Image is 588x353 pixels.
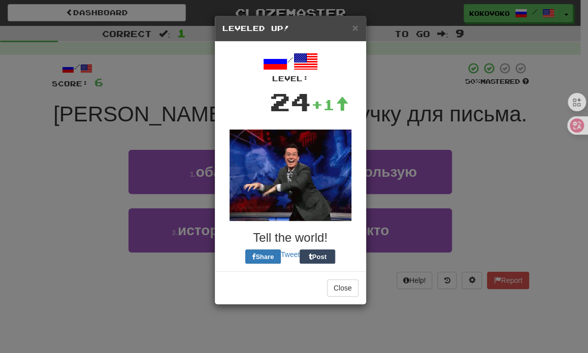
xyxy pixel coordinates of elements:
div: 24 [270,84,311,119]
h5: Leveled Up! [222,23,358,34]
a: Tweet [281,250,300,259]
button: Post [300,249,335,264]
div: +1 [311,94,349,115]
div: Level: [222,74,358,84]
div: / [222,49,358,84]
img: colbert-d8d93119554e3a11f2fb50df59d9335a45bab299cf88b0a944f8a324a1865a88.gif [230,130,351,221]
h3: Tell the world! [222,231,358,244]
button: Share [245,249,281,264]
button: Close [327,279,358,297]
span: × [352,22,358,34]
button: Close [352,22,358,33]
